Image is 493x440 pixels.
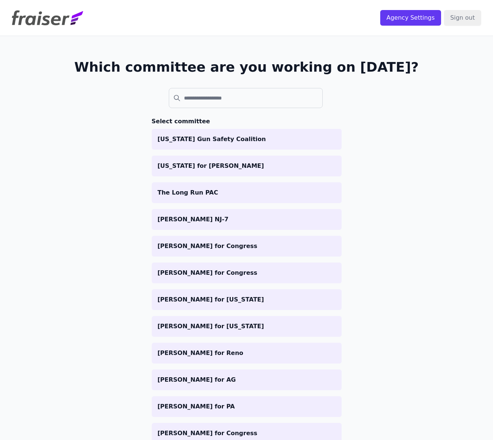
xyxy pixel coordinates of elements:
[152,316,342,337] a: [PERSON_NAME] for [US_STATE]
[152,129,342,150] a: [US_STATE] Gun Safety Coalition
[152,369,342,390] a: [PERSON_NAME] for AG
[12,10,83,25] img: Fraiser Logo
[152,209,342,230] a: [PERSON_NAME] NJ-7
[158,268,336,277] p: [PERSON_NAME] for Congress
[158,162,336,170] p: [US_STATE] for [PERSON_NAME]
[158,349,336,358] p: [PERSON_NAME] for Reno
[158,295,336,304] p: [PERSON_NAME] for [US_STATE]
[444,10,481,26] input: Sign out
[152,343,342,364] a: [PERSON_NAME] for Reno
[158,188,336,197] p: The Long Run PAC
[74,60,419,75] h1: Which committee are you working on [DATE]?
[158,215,336,224] p: [PERSON_NAME] NJ-7
[158,322,336,331] p: [PERSON_NAME] for [US_STATE]
[158,135,336,144] p: [US_STATE] Gun Safety Coalition
[152,236,342,257] a: [PERSON_NAME] for Congress
[152,289,342,310] a: [PERSON_NAME] for [US_STATE]
[152,156,342,176] a: [US_STATE] for [PERSON_NAME]
[152,396,342,417] a: [PERSON_NAME] for PA
[152,117,342,126] h3: Select committee
[158,429,336,438] p: [PERSON_NAME] for Congress
[158,402,336,411] p: [PERSON_NAME] for PA
[380,10,441,26] input: Agency Settings
[152,182,342,203] a: The Long Run PAC
[152,263,342,283] a: [PERSON_NAME] for Congress
[158,242,336,251] p: [PERSON_NAME] for Congress
[158,375,336,384] p: [PERSON_NAME] for AG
